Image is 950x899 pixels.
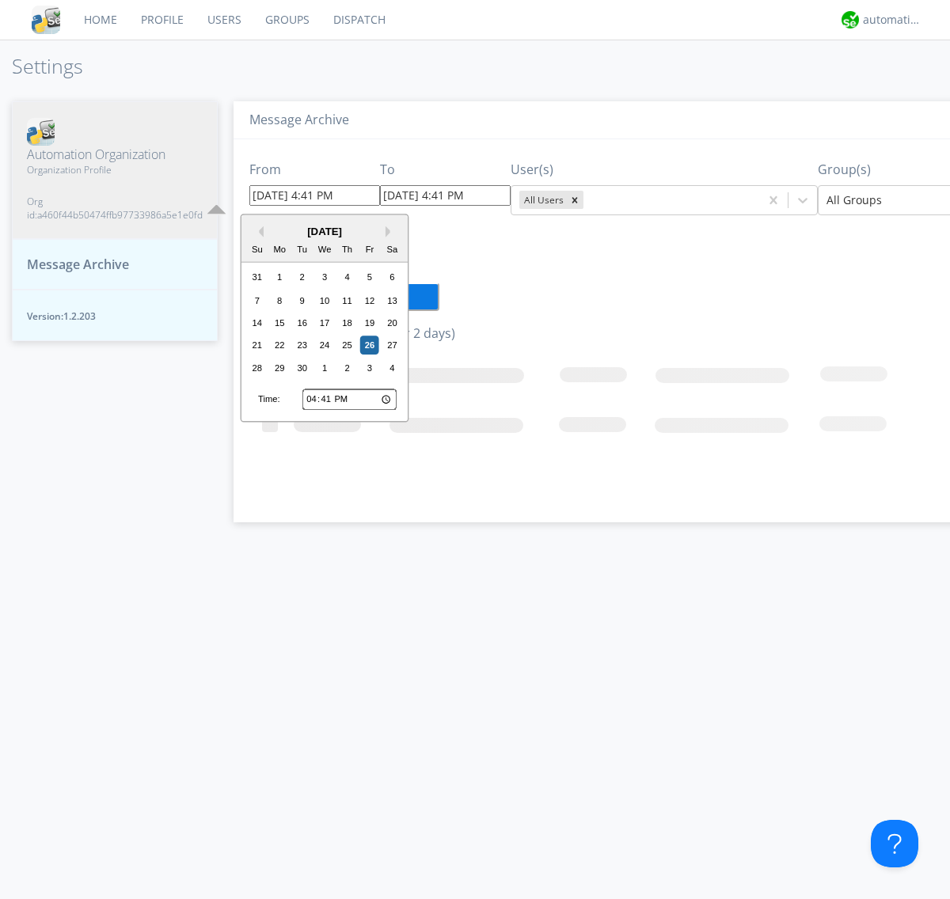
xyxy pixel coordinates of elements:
[386,226,397,237] button: Next Month
[27,195,203,222] span: Org id: a460f44b50474ffb97733986a5e1e0fd
[360,268,379,287] div: Choose Friday, September 5th, 2025
[863,12,922,28] div: automation+atlas
[315,336,334,355] div: Choose Wednesday, September 24th, 2025
[248,268,267,287] div: Choose Sunday, August 31st, 2025
[383,291,402,310] div: Choose Saturday, September 13th, 2025
[293,291,312,310] div: Choose Tuesday, September 9th, 2025
[315,291,334,310] div: Choose Wednesday, September 10th, 2025
[338,291,357,310] div: Choose Thursday, September 11th, 2025
[360,358,379,377] div: Choose Friday, October 3rd, 2025
[338,268,357,287] div: Choose Thursday, September 4th, 2025
[315,358,334,377] div: Choose Wednesday, October 1st, 2025
[338,241,357,260] div: Th
[383,313,402,332] div: Choose Saturday, September 20th, 2025
[27,256,129,274] span: Message Archive
[383,268,402,287] div: Choose Saturday, September 6th, 2025
[270,358,289,377] div: Choose Monday, September 29th, 2025
[270,336,289,355] div: Choose Monday, September 22nd, 2025
[293,241,312,260] div: Tu
[246,267,404,379] div: month 2025-09
[360,241,379,260] div: Fr
[293,268,312,287] div: Choose Tuesday, September 2nd, 2025
[871,820,918,867] iframe: Toggle Customer Support
[315,313,334,332] div: Choose Wednesday, September 17th, 2025
[360,313,379,332] div: Choose Friday, September 19th, 2025
[270,268,289,287] div: Choose Monday, September 1st, 2025
[383,241,402,260] div: Sa
[302,389,397,410] input: Time
[360,291,379,310] div: Choose Friday, September 12th, 2025
[248,241,267,260] div: Su
[249,163,380,177] h3: From
[27,309,203,323] span: Version: 1.2.203
[270,291,289,310] div: Choose Monday, September 8th, 2025
[380,163,511,177] h3: To
[293,358,312,377] div: Choose Tuesday, September 30th, 2025
[12,239,218,290] button: Message Archive
[338,313,357,332] div: Choose Thursday, September 18th, 2025
[293,313,312,332] div: Choose Tuesday, September 16th, 2025
[338,336,357,355] div: Choose Thursday, September 25th, 2025
[27,146,203,164] span: Automation Organization
[842,11,859,28] img: d2d01cd9b4174d08988066c6d424eccd
[12,101,218,239] button: Automation OrganizationOrganization ProfileOrg id:a460f44b50474ffb97733986a5e1e0fd
[248,291,267,310] div: Choose Sunday, September 7th, 2025
[511,163,818,177] h3: User(s)
[27,163,203,176] span: Organization Profile
[248,358,267,377] div: Choose Sunday, September 28th, 2025
[248,313,267,332] div: Choose Sunday, September 14th, 2025
[338,358,357,377] div: Choose Thursday, October 2nd, 2025
[383,358,402,377] div: Choose Saturday, October 4th, 2025
[258,393,280,406] div: Time:
[253,226,264,237] button: Previous Month
[566,191,583,209] div: Remove All Users
[360,336,379,355] div: Choose Friday, September 26th, 2025
[248,336,267,355] div: Choose Sunday, September 21st, 2025
[27,118,55,146] img: cddb5a64eb264b2086981ab96f4c1ba7
[519,191,566,209] div: All Users
[315,241,334,260] div: We
[270,313,289,332] div: Choose Monday, September 15th, 2025
[315,268,334,287] div: Choose Wednesday, September 3rd, 2025
[383,336,402,355] div: Choose Saturday, September 27th, 2025
[32,6,60,34] img: cddb5a64eb264b2086981ab96f4c1ba7
[270,241,289,260] div: Mo
[241,224,408,239] div: [DATE]
[293,336,312,355] div: Choose Tuesday, September 23rd, 2025
[12,290,218,341] button: Version:1.2.203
